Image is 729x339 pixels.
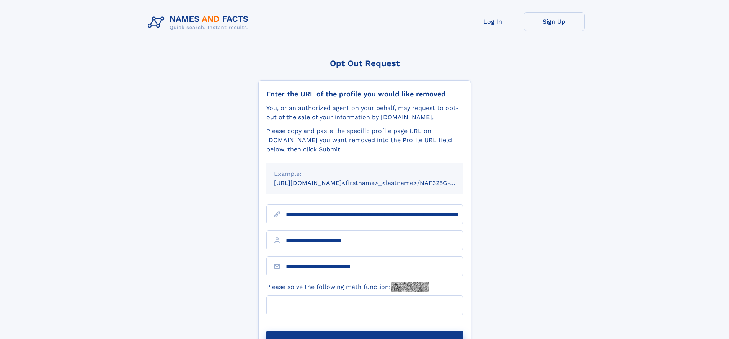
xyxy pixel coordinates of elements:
div: You, or an authorized agent on your behalf, may request to opt-out of the sale of your informatio... [266,104,463,122]
div: Please copy and paste the specific profile page URL on [DOMAIN_NAME] you want removed into the Pr... [266,127,463,154]
div: Opt Out Request [258,58,471,68]
div: Example: [274,169,455,178]
div: Enter the URL of the profile you would like removed [266,90,463,98]
a: Sign Up [524,12,585,31]
img: Logo Names and Facts [145,12,255,33]
label: Please solve the following math function: [266,282,429,292]
a: Log In [462,12,524,31]
small: [URL][DOMAIN_NAME]<firstname>_<lastname>/NAF325G-xxxxxxxx [274,179,478,187]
